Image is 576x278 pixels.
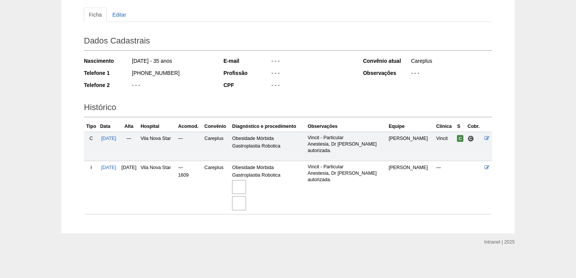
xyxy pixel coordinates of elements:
[387,161,435,214] td: [PERSON_NAME]
[101,136,116,141] a: [DATE]
[363,69,410,77] div: Observações
[119,132,139,161] td: —
[119,121,139,132] th: Alta
[139,132,177,161] td: Vila Nova Star
[99,121,119,132] th: Data
[435,121,455,132] th: Clínica
[271,57,353,67] div: - - -
[387,132,435,161] td: [PERSON_NAME]
[84,121,99,132] th: Tipo
[177,132,203,161] td: —
[308,164,386,183] p: Vincit - Particular Anestesia, Dr [PERSON_NAME] autorizada.
[84,57,131,65] div: Nascimento
[203,161,231,214] td: Careplus
[435,132,455,161] td: Vincit
[435,161,455,214] td: —
[84,100,492,117] h2: Histórico
[457,135,463,142] span: Confirmada
[363,57,410,65] div: Convênio atual
[107,8,131,22] a: Editar
[455,121,466,132] th: S
[223,57,271,65] div: E-mail
[271,69,353,79] div: - - -
[468,135,474,142] span: Consultório
[177,121,203,132] th: Acomod.
[85,164,97,171] div: I
[85,135,97,142] div: C
[410,57,492,67] div: Careplus
[84,33,492,51] h2: Dados Cadastrais
[84,8,107,22] a: Ficha
[84,69,131,77] div: Telefone 1
[101,165,116,170] a: [DATE]
[131,57,213,67] div: [DATE] - 35 anos
[131,81,213,91] div: - - -
[203,121,231,132] th: Convênio
[231,132,306,161] td: Obesidade Mórbida Gastroplastia Robotica
[387,121,435,132] th: Equipe
[84,81,131,89] div: Telefone 2
[484,238,515,246] div: Intranet | 2025
[466,121,483,132] th: Cobr.
[177,161,203,214] td: — 1609
[308,135,386,154] p: Vincit - Particular Anestesia, Dr [PERSON_NAME] autorizada.
[231,161,306,214] td: Obesidade Mórbida Gastroplastia Robotica
[271,81,353,91] div: - - -
[203,132,231,161] td: Careplus
[131,69,213,79] div: [PHONE_NUMBER]
[223,81,271,89] div: CPF
[231,121,306,132] th: Diagnóstico e procedimento
[139,121,177,132] th: Hospital
[139,161,177,214] td: Vila Nova Star
[306,121,387,132] th: Observações
[121,165,136,170] span: [DATE]
[223,69,271,77] div: Profissão
[410,69,492,79] div: - - -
